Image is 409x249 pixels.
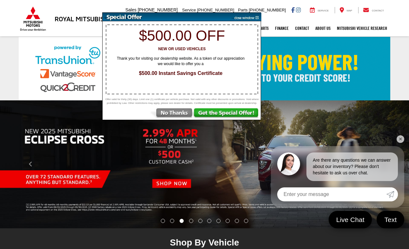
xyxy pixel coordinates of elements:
span: $500.00 Instant Savings Certificate [109,70,252,77]
img: Get the Special Offer [193,108,261,120]
h3: New or Used Vehicles [106,47,258,51]
li: Go to slide number 7. [217,219,221,223]
span: Live Chat [333,215,368,224]
li: Go to slide number 3. [179,219,184,223]
li: Go to slide number 2. [170,219,174,223]
img: No Thanks, Continue to Website [149,108,193,120]
a: Live Chat [329,211,372,228]
span: Thank you for visiting our dealership website. As a token of our appreciation we would like to of... [112,56,249,67]
a: Facebook: Click to visit our Facebook page [291,7,295,12]
a: About Us [312,20,334,36]
h1: $500.00 off [106,28,258,44]
span: Offer valid for thirty (30) days. Limit one (1) certificate per vehicle purchase. Not valid with ... [104,98,260,105]
div: Are there any questions we can answer about our inventory? Please don't hesitate to ask us over c... [306,152,398,181]
span: Text [381,215,400,224]
span: Service [318,9,329,12]
a: Contact [292,20,312,36]
img: Check Your Buying Power [19,37,390,100]
a: Map [335,7,357,13]
span: [PHONE_NUMBER] [197,8,234,12]
a: Instagram: Click to visit our Instagram page [296,7,301,12]
img: close window [229,13,261,21]
img: Special Offer [103,13,230,21]
li: Go to slide number 10. [244,219,248,223]
a: Contact [358,7,389,13]
span: [PHONE_NUMBER] [138,7,178,12]
img: Mitsubishi [19,6,47,31]
span: [PHONE_NUMBER] [249,8,286,12]
span: Parts [238,8,247,12]
li: Go to slide number 6. [207,219,211,223]
span: Sales [125,7,137,12]
span: Contact [372,9,384,12]
span: Service [182,8,196,12]
li: Go to slide number 8. [226,219,230,223]
a: Text [377,211,404,228]
input: Enter your message [277,187,386,201]
li: Go to slide number 1. [161,219,165,223]
li: Go to slide number 4. [189,219,193,223]
a: Parts: Opens in a new tab [256,20,272,36]
a: Mitsubishi Vehicle Research [334,20,390,36]
span: Map [347,9,352,12]
a: Submit [386,187,398,201]
a: Service [305,7,333,13]
img: Agent profile photo [277,152,300,175]
a: Finance [272,20,292,36]
li: Go to slide number 9. [235,219,239,223]
h3: Royal Mitsubishi [55,15,110,22]
button: Click to view next picture. [348,113,409,216]
li: Go to slide number 5. [198,219,202,223]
